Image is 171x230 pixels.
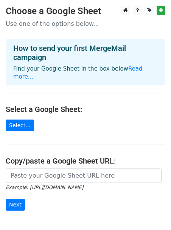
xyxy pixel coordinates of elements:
h4: Select a Google Sheet: [6,105,165,114]
input: Next [6,199,25,211]
h3: Choose a Google Sheet [6,6,165,17]
p: Use one of the options below... [6,20,165,28]
p: Find your Google Sheet in the box below [13,65,158,81]
a: Select... [6,120,34,131]
a: Read more... [13,65,143,80]
input: Paste your Google Sheet URL here [6,169,162,183]
small: Example: [URL][DOMAIN_NAME] [6,184,83,190]
h4: Copy/paste a Google Sheet URL: [6,156,165,165]
h4: How to send your first MergeMail campaign [13,44,158,62]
